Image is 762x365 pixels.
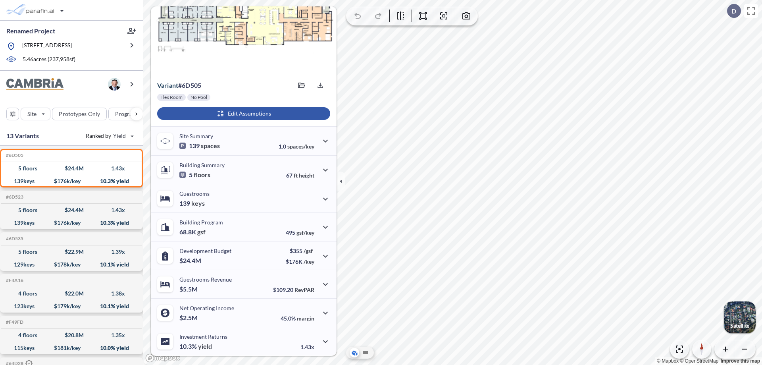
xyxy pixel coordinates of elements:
[4,194,23,200] h5: Click to copy the code
[179,199,205,207] p: 139
[297,315,314,322] span: margin
[179,247,231,254] p: Development Budget
[157,81,178,89] span: Variant
[179,133,213,139] p: Site Summary
[190,94,207,100] p: No Pool
[157,107,330,120] button: Edit Assumptions
[21,108,50,120] button: Site
[4,278,23,283] h5: Click to copy the code
[680,358,718,364] a: OpenStreetMap
[299,172,314,179] span: height
[179,219,223,226] p: Building Program
[281,315,314,322] p: 45.0%
[52,108,107,120] button: Prototypes Only
[361,348,370,357] button: Site Plan
[286,258,314,265] p: $176K
[179,314,199,322] p: $2.5M
[287,143,314,150] span: spaces/key
[59,110,100,118] p: Prototypes Only
[286,229,314,236] p: 495
[350,348,359,357] button: Aerial View
[300,344,314,350] p: 1.43x
[108,108,151,120] button: Program
[304,247,313,254] span: /gsf
[286,172,314,179] p: 67
[191,199,205,207] span: keys
[115,110,137,118] p: Program
[304,258,314,265] span: /key
[160,94,183,100] p: Flex Room
[296,229,314,236] span: gsf/key
[6,131,39,141] p: 13 Variants
[179,257,202,265] p: $24.4M
[179,276,232,283] p: Guestrooms Revenue
[113,132,126,140] span: Yield
[145,353,180,363] a: Mapbox homepage
[108,78,121,91] img: user logo
[179,342,212,350] p: 10.3%
[6,78,63,91] img: BrandImage
[23,55,75,64] p: 5.46 acres ( 237,958 sf)
[6,27,55,35] p: Renamed Project
[294,286,314,293] span: RevPAR
[179,333,227,340] p: Investment Returns
[273,286,314,293] p: $109.20
[157,81,201,89] p: # 6d505
[197,228,206,236] span: gsf
[27,110,37,118] p: Site
[179,285,199,293] p: $5.5M
[79,129,139,142] button: Ranked by Yield
[4,319,23,325] h5: Click to copy the code
[731,8,736,15] p: D
[179,142,220,150] p: 139
[179,228,206,236] p: 68.8K
[179,171,210,179] p: 5
[201,142,220,150] span: spaces
[730,323,749,329] p: Satellite
[22,41,72,51] p: [STREET_ADDRESS]
[279,143,314,150] p: 1.0
[179,162,225,168] p: Building Summary
[198,342,212,350] span: yield
[286,247,314,254] p: $355
[721,358,760,364] a: Improve this map
[179,305,234,311] p: Net Operating Income
[724,301,756,333] button: Switcher ImageSatellite
[294,172,298,179] span: ft
[724,301,756,333] img: Switcher Image
[657,358,679,364] a: Mapbox
[4,236,23,241] h5: Click to copy the code
[194,171,210,179] span: floors
[179,190,210,197] p: Guestrooms
[4,153,23,158] h5: Click to copy the code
